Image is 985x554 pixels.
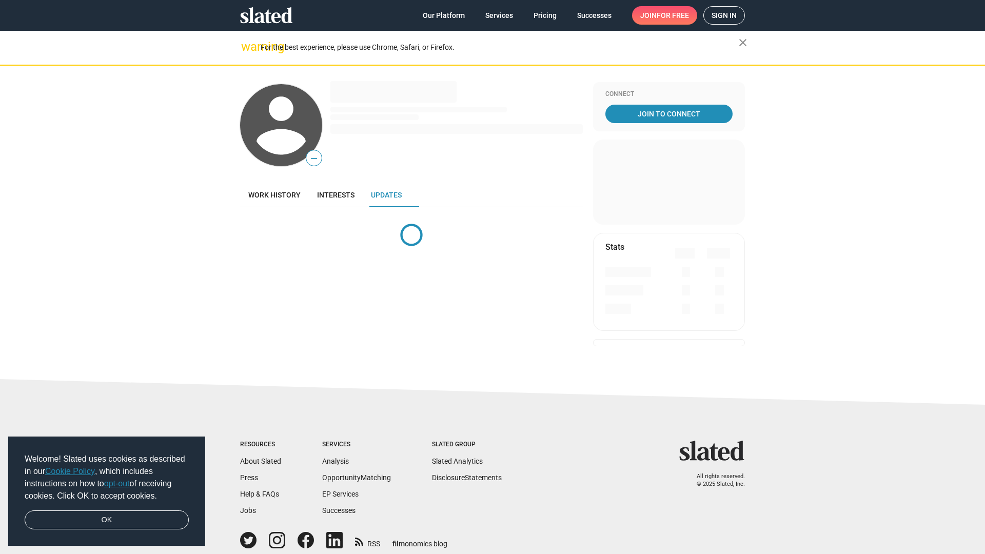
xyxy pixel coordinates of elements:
a: Updates [363,183,410,207]
a: Interests [309,183,363,207]
a: Cookie Policy [45,467,95,476]
a: Pricing [525,6,565,25]
a: OpportunityMatching [322,473,391,482]
a: Successes [569,6,620,25]
span: Our Platform [423,6,465,25]
a: DisclosureStatements [432,473,502,482]
a: Our Platform [415,6,473,25]
span: film [392,540,405,548]
span: Work history [248,191,301,199]
div: Slated Group [432,441,502,449]
a: Services [477,6,521,25]
div: For the best experience, please use Chrome, Safari, or Firefox. [261,41,739,54]
a: Sign in [703,6,745,25]
a: Analysis [322,457,349,465]
a: Help & FAQs [240,490,279,498]
a: RSS [355,533,380,549]
span: Sign in [712,7,737,24]
a: Jobs [240,506,256,515]
span: Successes [577,6,612,25]
a: EP Services [322,490,359,498]
span: Join [640,6,689,25]
a: Successes [322,506,356,515]
span: Interests [317,191,354,199]
a: filmonomics blog [392,531,447,549]
a: Joinfor free [632,6,697,25]
span: Join To Connect [607,105,731,123]
mat-icon: close [737,36,749,49]
mat-card-title: Stats [605,242,624,252]
a: Join To Connect [605,105,733,123]
div: cookieconsent [8,437,205,546]
span: Pricing [534,6,557,25]
a: Press [240,473,258,482]
a: opt-out [104,479,130,488]
span: Updates [371,191,402,199]
p: All rights reserved. © 2025 Slated, Inc. [686,473,745,488]
a: Slated Analytics [432,457,483,465]
div: Connect [605,90,733,98]
div: Resources [240,441,281,449]
span: — [306,152,322,165]
a: About Slated [240,457,281,465]
span: Welcome! Slated uses cookies as described in our , which includes instructions on how to of recei... [25,453,189,502]
a: dismiss cookie message [25,510,189,530]
div: Services [322,441,391,449]
span: Services [485,6,513,25]
a: Work history [240,183,309,207]
span: for free [657,6,689,25]
mat-icon: warning [241,41,253,53]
